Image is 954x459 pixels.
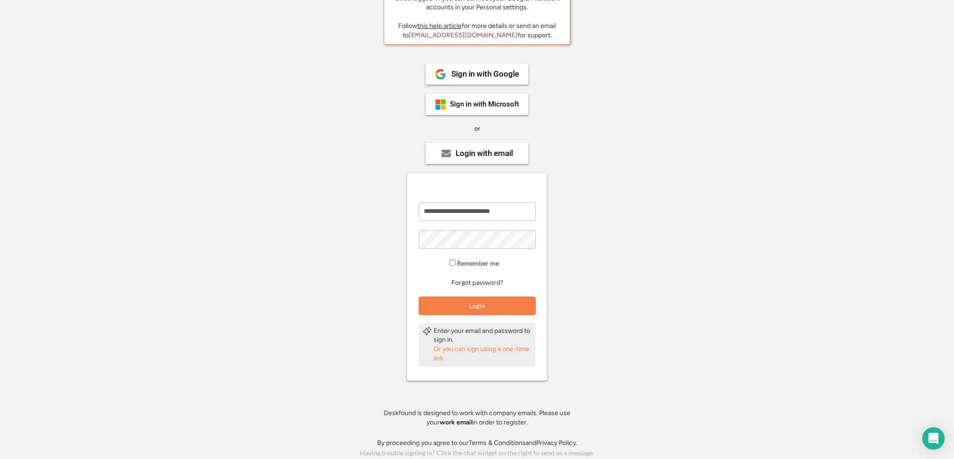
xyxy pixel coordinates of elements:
[377,438,577,448] div: By proceeding you agree to our and
[391,21,563,40] div: Follow for more details or send an email to for support.
[419,297,536,315] button: Login
[372,409,582,427] div: Deskfound is designed to work with company emails. Please use your in order to register.
[457,259,499,267] label: Remember me
[922,427,945,450] div: Open Intercom Messenger
[469,439,526,447] a: Terms & Conditions
[417,22,462,30] a: this help article
[409,31,518,39] a: [EMAIL_ADDRESS][DOMAIN_NAME]
[450,101,519,108] div: Sign in with Microsoft
[450,278,505,287] button: Forgot password?
[435,99,446,110] img: ms-symbollockup_mssymbol_19.png
[474,124,480,134] div: or
[434,326,532,345] div: Enter your email and password to sign in.
[435,69,446,80] img: 1024px-Google__G__Logo.svg.png
[440,418,472,426] strong: work email
[456,149,513,157] div: Login with email
[536,439,577,447] a: Privacy Policy.
[451,70,519,78] div: Sign in with Google
[434,345,532,363] div: Or you can sign using a one-time link.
